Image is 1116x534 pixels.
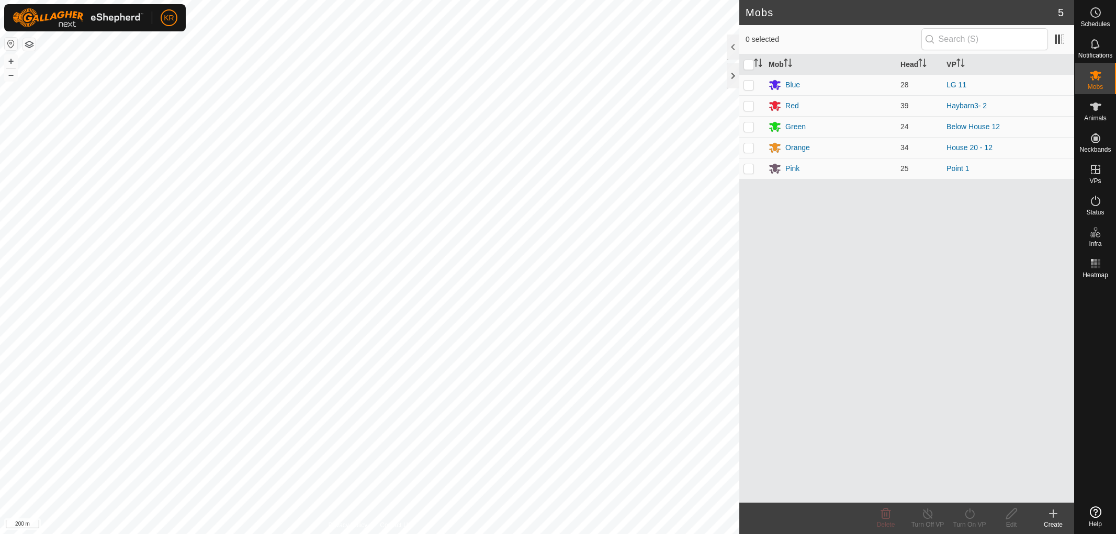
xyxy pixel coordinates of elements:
[13,8,143,27] img: Gallagher Logo
[946,164,970,173] a: Point 1
[785,142,810,153] div: Orange
[896,54,942,75] th: Head
[900,101,909,110] span: 39
[1084,115,1107,121] span: Animals
[1088,84,1103,90] span: Mobs
[746,34,921,45] span: 0 selected
[900,122,909,131] span: 24
[23,38,36,51] button: Map Layers
[1075,502,1116,531] a: Help
[5,55,17,67] button: +
[1078,52,1112,59] span: Notifications
[329,520,368,530] a: Privacy Policy
[5,69,17,81] button: –
[1079,146,1111,153] span: Neckbands
[785,100,799,111] div: Red
[380,520,411,530] a: Contact Us
[877,521,895,528] span: Delete
[900,81,909,89] span: 28
[754,60,762,69] p-sorticon: Activate to sort
[1080,21,1110,27] span: Schedules
[785,121,806,132] div: Green
[918,60,927,69] p-sorticon: Activate to sort
[784,60,792,69] p-sorticon: Activate to sort
[1086,209,1104,215] span: Status
[164,13,174,24] span: KR
[921,28,1048,50] input: Search (S)
[785,163,799,174] div: Pink
[990,520,1032,529] div: Edit
[942,54,1074,75] th: VP
[1089,178,1101,184] span: VPs
[946,101,987,110] a: Haybarn3- 2
[949,520,990,529] div: Turn On VP
[946,122,1000,131] a: Below House 12
[956,60,965,69] p-sorticon: Activate to sort
[1032,520,1074,529] div: Create
[746,6,1058,19] h2: Mobs
[900,143,909,152] span: 34
[5,38,17,50] button: Reset Map
[1089,241,1101,247] span: Infra
[785,79,800,90] div: Blue
[900,164,909,173] span: 25
[946,143,993,152] a: House 20 - 12
[1083,272,1108,278] span: Heatmap
[764,54,896,75] th: Mob
[1089,521,1102,527] span: Help
[907,520,949,529] div: Turn Off VP
[1058,5,1064,20] span: 5
[946,81,966,89] a: LG 11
